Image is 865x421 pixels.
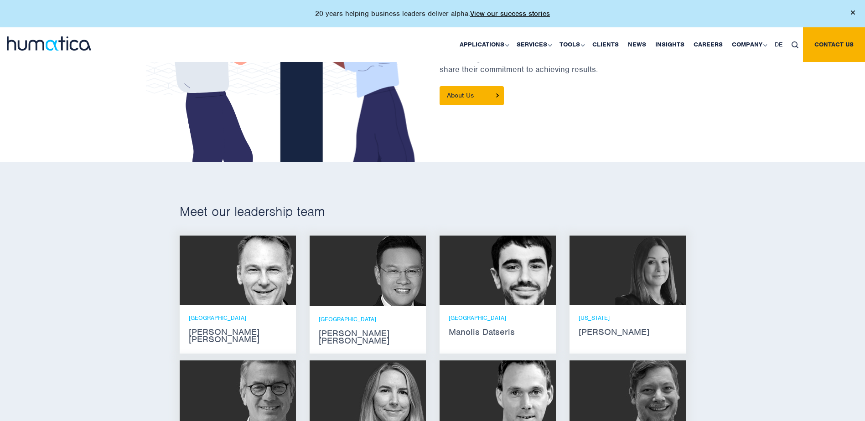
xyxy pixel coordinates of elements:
span: DE [775,41,782,48]
img: Andros Payne [225,236,296,305]
img: About Us [496,93,499,98]
strong: [PERSON_NAME] [PERSON_NAME] [189,329,287,343]
a: News [623,27,651,62]
p: [US_STATE] [579,314,677,322]
a: Company [727,27,770,62]
p: [GEOGRAPHIC_DATA] [189,314,287,322]
a: View our success stories [470,9,550,18]
a: Applications [455,27,512,62]
img: Manolis Datseris [485,236,556,305]
a: Careers [689,27,727,62]
strong: [PERSON_NAME] [579,329,677,336]
a: About Us [440,86,504,105]
a: Tools [555,27,588,62]
strong: Manolis Datseris [449,329,547,336]
a: DE [770,27,787,62]
img: Melissa Mounce [615,236,686,305]
a: Clients [588,27,623,62]
a: Contact us [803,27,865,62]
a: Insights [651,27,689,62]
img: search_icon [792,41,798,48]
strong: [PERSON_NAME] [PERSON_NAME] [319,330,417,344]
a: Services [512,27,555,62]
img: Jen Jee Chan [348,236,426,306]
p: 20 years helping business leaders deliver alpha. [315,9,550,18]
img: logo [7,36,91,51]
p: [GEOGRAPHIC_DATA] [319,315,417,323]
h2: Meet our leadership team [180,203,686,220]
p: [GEOGRAPHIC_DATA] [449,314,547,322]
